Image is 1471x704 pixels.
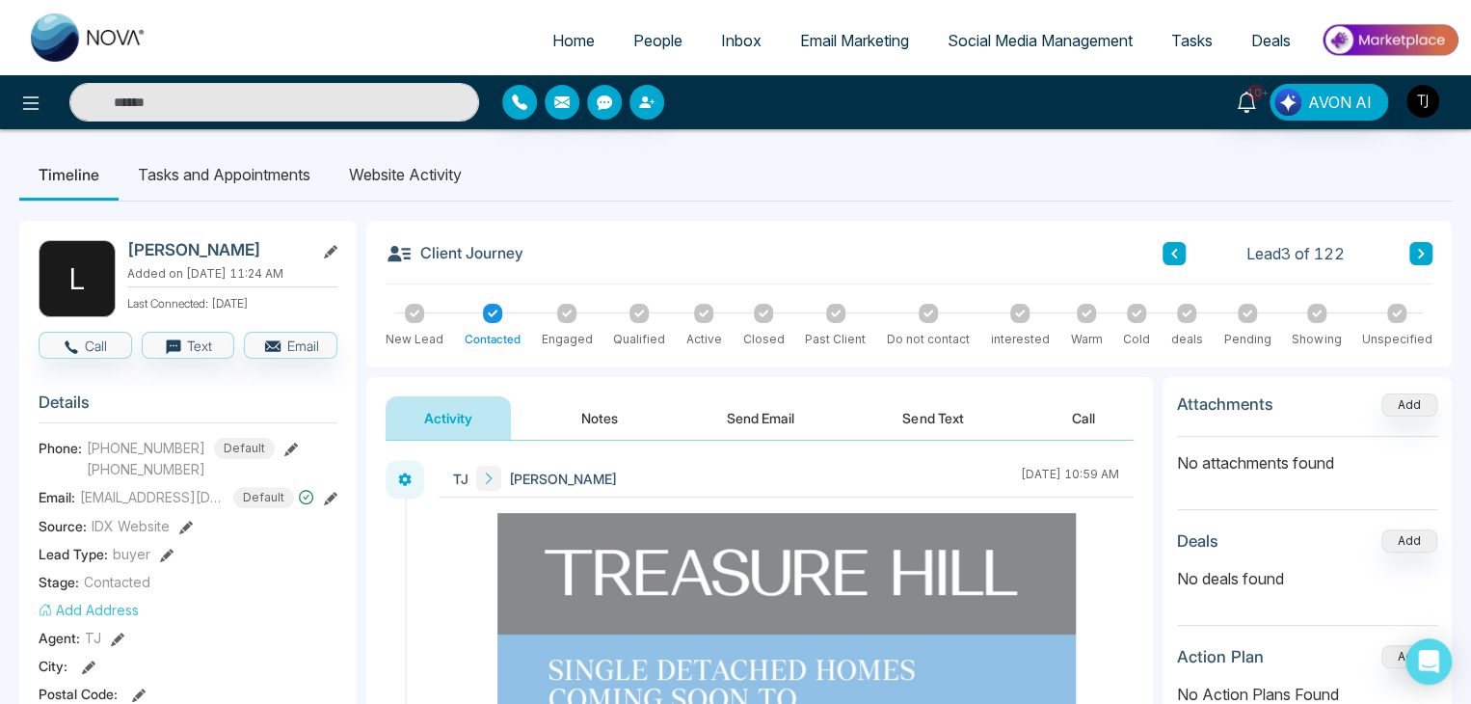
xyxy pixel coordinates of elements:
[1177,647,1264,666] h3: Action Plan
[80,487,225,507] span: [EMAIL_ADDRESS][DOMAIN_NAME]
[39,628,80,648] span: Agent:
[991,331,1050,348] div: interested
[1021,466,1119,491] div: [DATE] 10:59 AM
[119,149,330,201] li: Tasks and Appointments
[39,332,132,359] button: Call
[1362,331,1432,348] div: Unspecified
[1381,645,1437,668] button: Add
[721,31,762,50] span: Inbox
[1381,395,1437,412] span: Add
[87,438,205,458] span: [PHONE_NUMBER]
[1232,22,1310,59] a: Deals
[386,240,523,267] h3: Client Journey
[1270,84,1388,121] button: AVON AI
[743,331,785,348] div: Closed
[688,396,833,440] button: Send Email
[127,265,337,283] p: Added on [DATE] 11:24 AM
[1251,31,1291,50] span: Deals
[805,331,866,348] div: Past Client
[85,628,101,648] span: TJ
[244,332,337,359] button: Email
[1177,531,1218,551] h3: Deals
[552,31,595,50] span: Home
[39,656,67,676] span: City :
[1308,91,1372,114] span: AVON AI
[1033,396,1134,440] button: Call
[1171,331,1203,348] div: deals
[386,331,443,348] div: New Lead
[453,469,468,489] span: TJ
[92,516,170,536] span: IDX Website
[1223,331,1270,348] div: Pending
[1070,331,1102,348] div: Warm
[1406,85,1439,118] img: User Avatar
[1381,393,1437,417] button: Add
[39,544,108,564] span: Lead Type:
[781,22,928,59] a: Email Marketing
[465,331,521,348] div: Contacted
[887,331,970,348] div: Do not contact
[1177,567,1437,590] p: No deals found
[1152,22,1232,59] a: Tasks
[214,438,275,459] span: Default
[1405,638,1452,685] div: Open Intercom Messenger
[113,544,150,564] span: buyer
[614,22,702,59] a: People
[1246,84,1264,101] span: 10+
[633,31,682,50] span: People
[127,240,307,259] h2: [PERSON_NAME]
[233,487,294,508] span: Default
[948,31,1133,50] span: Social Media Management
[1171,31,1213,50] span: Tasks
[39,487,75,507] span: Email:
[386,396,511,440] button: Activity
[1381,529,1437,553] button: Add
[39,516,87,536] span: Source:
[39,393,337,422] h3: Details
[533,22,614,59] a: Home
[127,291,337,312] p: Last Connected: [DATE]
[541,331,592,348] div: Engaged
[800,31,909,50] span: Email Marketing
[330,149,481,201] li: Website Activity
[1177,394,1273,414] h3: Attachments
[1123,331,1150,348] div: Cold
[39,572,79,592] span: Stage:
[87,459,275,479] span: [PHONE_NUMBER]
[1177,437,1437,474] p: No attachments found
[1320,18,1459,62] img: Market-place.gif
[686,331,722,348] div: Active
[1246,242,1345,265] span: Lead 3 of 122
[1274,89,1301,116] img: Lead Flow
[543,396,656,440] button: Notes
[39,600,139,620] button: Add Address
[19,149,119,201] li: Timeline
[39,438,82,458] span: Phone:
[702,22,781,59] a: Inbox
[1223,84,1270,118] a: 10+
[142,332,235,359] button: Text
[864,396,1002,440] button: Send Text
[509,469,617,489] span: [PERSON_NAME]
[39,240,116,317] div: L
[39,684,118,704] span: Postal Code :
[1292,331,1341,348] div: Showing
[613,331,665,348] div: Qualified
[84,572,150,592] span: Contacted
[928,22,1152,59] a: Social Media Management
[31,14,147,62] img: Nova CRM Logo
